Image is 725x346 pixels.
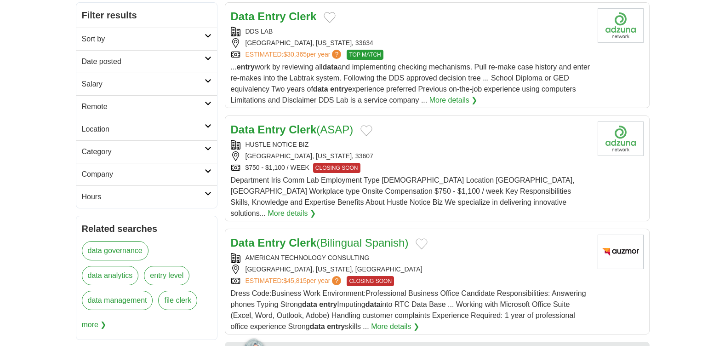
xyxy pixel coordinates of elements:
[76,95,217,118] a: Remote
[429,95,478,106] a: More details ❯
[360,125,372,136] button: Add to favorite jobs
[324,12,336,23] button: Add to favorite jobs
[82,241,148,260] a: data governance
[319,300,337,308] strong: entry
[231,253,590,263] div: AMERICAN TECHNOLOGY CONSULTING
[330,85,348,93] strong: entry
[347,276,394,286] span: CLOSING SOON
[245,276,343,286] a: ESTIMATED:$45,815per year?
[313,85,328,93] strong: data
[144,266,189,285] a: entry level
[257,10,285,23] strong: Entry
[231,140,590,150] div: HUSTLE NOTICE BIZ
[231,38,590,48] div: [GEOGRAPHIC_DATA], [US_STATE], 33634
[237,63,255,71] strong: entry
[231,289,586,330] span: Dress Code:Business Work Environment:Professional Business Office Candidate Responsibilities: Ans...
[82,56,205,67] h2: Date posted
[332,50,341,59] span: ?
[257,236,285,249] strong: Entry
[598,121,644,156] img: Company logo
[332,276,341,285] span: ?
[82,124,205,135] h2: Location
[76,140,217,163] a: Category
[416,238,428,249] button: Add to favorite jobs
[289,236,316,249] strong: Clerk
[231,27,590,36] div: DDS LAB
[231,10,317,23] a: Data Entry Clerk
[231,10,255,23] strong: Data
[302,300,317,308] strong: data
[231,163,590,173] div: $750 - $1,100 / WEEK
[158,291,197,310] a: file clerk
[231,123,354,136] a: Data Entry Clerk(ASAP)
[257,123,285,136] strong: Entry
[231,236,409,249] a: Data Entry Clerk(Bilingual Spanish)
[283,51,307,58] span: $30,365
[365,300,381,308] strong: data
[268,208,316,219] a: More details ❯
[82,34,205,45] h2: Sort by
[76,73,217,95] a: Salary
[289,10,316,23] strong: Clerk
[347,50,383,60] span: TOP MATCH
[82,316,107,334] span: more ❯
[76,3,217,28] h2: Filter results
[82,169,205,180] h2: Company
[76,50,217,73] a: Date posted
[82,191,205,202] h2: Hours
[231,63,590,104] span: ... work by reviewing all and implementing checking mechanisms. Pull re-make case history and ent...
[76,28,217,50] a: Sort by
[82,146,205,157] h2: Category
[82,101,205,112] h2: Remote
[231,265,590,274] div: [GEOGRAPHIC_DATA], [US_STATE], [GEOGRAPHIC_DATA]
[231,176,575,217] span: Department Iris Comm Lab Employment Type [DEMOGRAPHIC_DATA] Location [GEOGRAPHIC_DATA], [GEOGRAPH...
[283,277,307,284] span: $45,815
[289,123,316,136] strong: Clerk
[598,8,644,43] img: Company logo
[76,163,217,185] a: Company
[310,323,325,330] strong: data
[82,266,139,285] a: data analytics
[231,123,255,136] strong: Data
[82,291,153,310] a: data management
[231,151,590,161] div: [GEOGRAPHIC_DATA], [US_STATE], 33607
[371,321,419,332] a: More details ❯
[82,79,205,90] h2: Salary
[76,185,217,208] a: Hours
[327,323,345,330] strong: entry
[598,235,644,269] img: Company logo
[82,222,211,236] h2: Related searches
[313,163,360,173] span: CLOSING SOON
[76,118,217,140] a: Location
[231,236,255,249] strong: Data
[245,50,343,60] a: ESTIMATED:$30,365per year?
[323,63,338,71] strong: data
